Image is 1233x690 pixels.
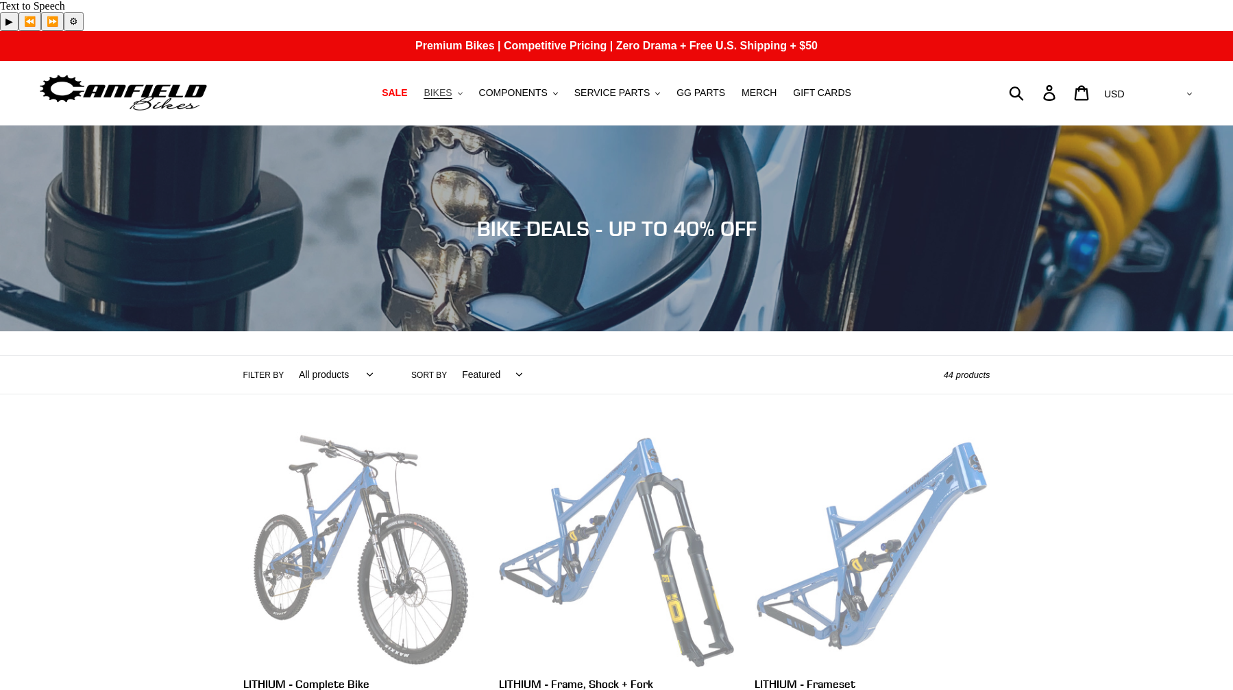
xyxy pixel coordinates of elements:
[417,84,469,102] button: BIKES
[742,87,777,99] span: MERCH
[477,216,757,241] span: BIKE DEALS - UP TO 40% OFF
[786,84,858,102] a: GIFT CARDS
[243,369,284,381] label: Filter by
[375,84,414,102] a: SALE
[411,369,447,381] label: Sort by
[567,84,667,102] button: SERVICE PARTS
[670,84,732,102] a: GG PARTS
[1016,78,1051,108] input: Search
[19,12,41,31] button: Previous
[41,12,64,31] button: Forward
[793,87,851,99] span: GIFT CARDS
[64,12,84,31] button: Settings
[382,87,407,99] span: SALE
[574,87,650,99] span: SERVICE PARTS
[676,87,725,99] span: GG PARTS
[944,370,990,380] span: 44 products
[424,87,452,99] span: BIKES
[479,87,548,99] span: COMPONENTS
[472,84,565,102] button: COMPONENTS
[38,71,209,115] img: Canfield Bikes
[735,84,783,102] a: MERCH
